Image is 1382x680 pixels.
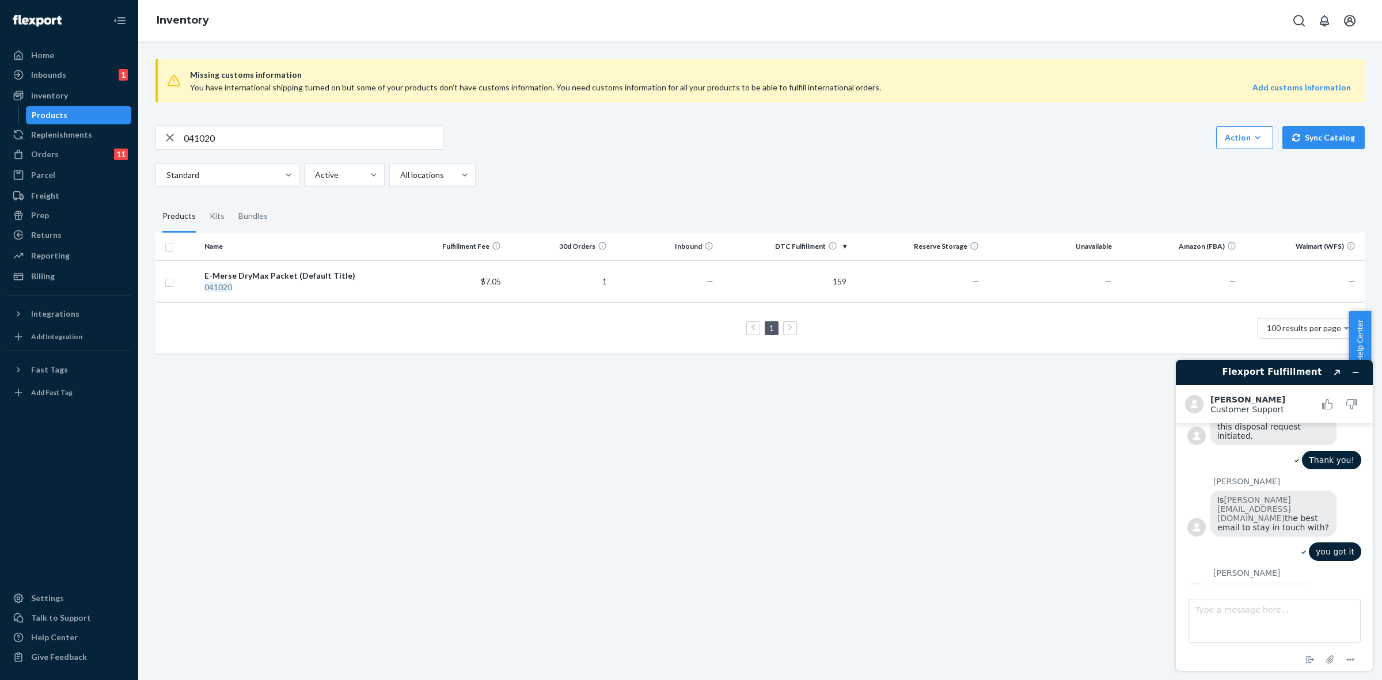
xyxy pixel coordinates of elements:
[1252,82,1351,92] strong: Add customs information
[31,129,92,140] div: Replenishments
[718,260,851,302] td: 159
[481,276,501,286] span: $7.05
[31,50,54,61] div: Home
[31,210,49,221] div: Prep
[31,229,62,241] div: Returns
[506,233,612,260] th: 30d Orders
[506,260,612,302] td: 1
[25,8,49,18] span: Chat
[7,267,131,286] a: Billing
[108,9,131,32] button: Close Navigation
[114,149,128,160] div: 11
[1267,323,1341,333] span: 100 results per page
[7,206,131,225] a: Prep
[7,86,131,105] a: Inventory
[7,589,131,607] a: Settings
[31,592,64,604] div: Settings
[31,651,87,663] div: Give Feedback
[1252,82,1351,93] a: Add customs information
[1167,351,1382,680] iframe: Find more information here
[1105,276,1112,286] span: —
[190,68,1351,82] span: Missing customs information
[31,364,68,375] div: Fast Tags
[7,305,131,323] button: Integrations
[31,308,79,320] div: Integrations
[32,109,67,121] div: Products
[7,360,131,379] button: Fast Tags
[767,323,776,333] a: Page 1 is your current page
[200,233,399,260] th: Name
[7,46,131,64] a: Home
[1282,126,1365,149] button: Sync Catalog
[1288,9,1311,32] button: Open Search Box
[184,126,443,149] input: Search inventory by name or sku
[1313,9,1336,32] button: Open notifications
[1225,132,1265,143] div: Action
[238,200,268,233] div: Bundles
[31,612,91,624] div: Talk to Support
[165,169,166,181] input: Standard
[7,383,131,402] a: Add Fast Tag
[147,4,218,37] ol: breadcrumbs
[612,233,718,260] th: Inbound
[31,149,59,160] div: Orders
[31,69,66,81] div: Inbounds
[1117,233,1240,260] th: Amazon (FBA)
[399,233,506,260] th: Fulfillment Fee
[31,271,55,282] div: Billing
[204,270,394,282] div: E-Merse DryMax Packet (Default Title)
[13,15,62,26] img: Flexport logo
[7,166,131,184] a: Parcel
[31,632,78,643] div: Help Center
[314,169,315,181] input: Active
[31,190,59,202] div: Freight
[7,66,131,84] a: Inbounds1
[31,332,82,341] div: Add Integration
[210,200,225,233] div: Kits
[162,200,196,233] div: Products
[7,328,131,346] a: Add Integration
[984,233,1117,260] th: Unavailable
[1338,9,1361,32] button: Open account menu
[31,250,70,261] div: Reporting
[7,226,131,244] a: Returns
[190,82,1119,93] div: You have international shipping turned on but some of your products don’t have customs informatio...
[1349,276,1356,286] span: —
[1349,311,1371,370] button: Help Center
[399,169,400,181] input: All locations
[31,90,68,101] div: Inventory
[7,628,131,647] a: Help Center
[1241,233,1365,260] th: Walmart (WFS)
[119,69,128,81] div: 1
[31,388,73,397] div: Add Fast Tag
[972,276,979,286] span: —
[26,106,132,124] a: Products
[204,282,232,292] em: 041020
[7,187,131,205] a: Freight
[707,276,713,286] span: —
[7,648,131,666] button: Give Feedback
[7,126,131,144] a: Replenishments
[31,169,55,181] div: Parcel
[1216,126,1273,149] button: Action
[7,609,131,627] button: Talk to Support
